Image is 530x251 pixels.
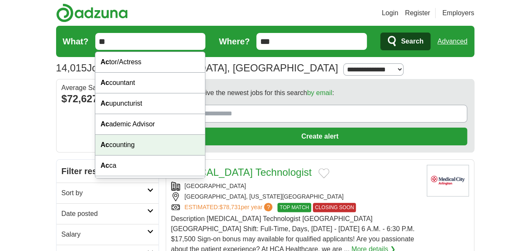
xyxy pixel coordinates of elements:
[95,135,205,156] div: counting
[401,33,423,50] span: Search
[56,60,87,76] span: 14,015
[95,93,205,114] div: upuncturist
[173,128,467,145] button: Create alert
[318,168,329,178] button: Add to favorite jobs
[56,203,159,224] a: Date posted
[380,33,430,50] button: Search
[95,73,205,93] div: countant
[382,8,398,18] a: Login
[190,88,334,98] span: Receive the newest jobs for this search :
[100,162,109,169] strong: Ac
[219,204,241,210] span: $78,731
[62,209,147,219] h2: Date posted
[56,3,128,22] img: Adzuna logo
[56,62,338,74] h1: Jobs in [GEOGRAPHIC_DATA], [GEOGRAPHIC_DATA]
[62,229,147,240] h2: Salary
[171,192,420,201] div: [GEOGRAPHIC_DATA], [US_STATE][GEOGRAPHIC_DATA]
[277,203,311,212] span: TOP MATCH
[219,35,250,48] label: Where?
[313,203,356,212] span: CLOSING SOON
[427,165,469,196] img: Medical City Arlington logo
[95,176,205,197] div: a
[405,8,430,18] a: Register
[95,156,205,176] div: ca
[185,183,246,189] a: [GEOGRAPHIC_DATA]
[442,8,474,18] a: Employers
[100,79,109,86] strong: Ac
[100,141,109,148] strong: Ac
[95,114,205,135] div: ademic Advisor
[56,224,159,245] a: Salary
[95,52,205,73] div: tor/Actress
[63,35,89,48] label: What?
[307,89,332,96] a: by email
[62,91,153,106] div: $72,627
[56,183,159,203] a: Sort by
[185,203,274,212] a: ESTIMATED:$78,731per year?
[62,188,147,198] h2: Sort by
[56,160,159,183] h2: Filter results
[171,166,312,178] a: [MEDICAL_DATA] Technologist
[100,58,109,65] strong: Ac
[264,203,272,211] span: ?
[437,33,467,50] a: Advanced
[100,120,109,128] strong: Ac
[62,85,153,91] div: Average Salary
[100,100,109,107] strong: Ac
